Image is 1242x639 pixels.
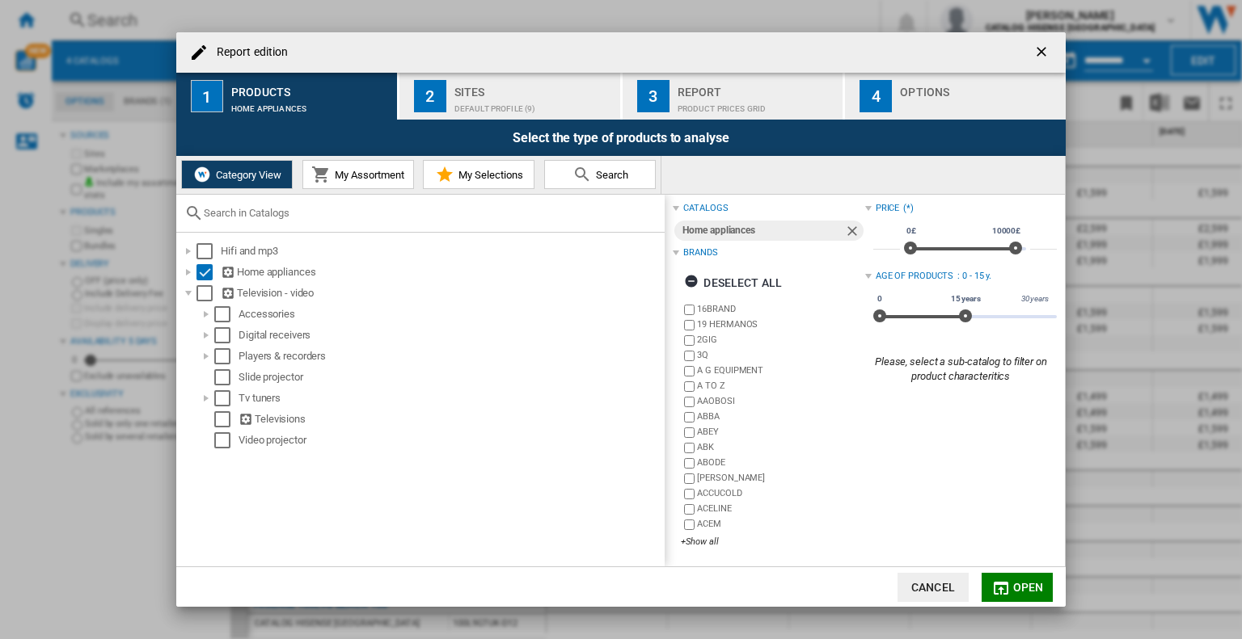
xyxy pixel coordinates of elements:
label: ACCUCOLD [697,487,864,499]
div: Home appliances [221,264,662,280]
label: 2GIG [697,334,864,346]
h4: Report edition [209,44,288,61]
input: brand.name [684,458,695,469]
label: 16BRAND [697,303,864,315]
button: Open [982,573,1053,602]
input: brand.name [684,443,695,453]
button: getI18NText('BUTTONS.CLOSE_DIALOG') [1027,36,1059,69]
md-checkbox: Select [214,327,239,343]
input: brand.name [684,427,695,438]
label: ABBA [697,410,864,422]
div: Sites [454,79,614,96]
div: Television - video [221,285,662,301]
button: My Selections [423,160,534,189]
input: brand.name [684,381,695,392]
button: 1 Products Home appliances [176,73,399,120]
button: My Assortment [302,160,414,189]
ng-md-icon: getI18NText('BUTTONS.CLOSE_DIALOG') [1033,44,1053,63]
span: 0£ [904,225,919,238]
label: ACELINE [697,502,864,515]
input: brand.name [684,504,695,515]
span: My Selections [454,169,523,181]
button: Deselect all [679,268,787,297]
span: 0 [875,292,885,305]
div: 1 [191,80,223,112]
span: Search [592,169,628,181]
md-checkbox: Select [214,432,239,448]
input: brand.name [684,366,695,376]
md-checkbox: Select [214,411,239,427]
div: Select the type of products to analyse [176,120,1066,156]
label: 3Q [697,349,864,361]
div: Home appliances [682,221,843,241]
md-checkbox: Select [214,306,239,322]
span: Category View [212,169,281,181]
button: Search [544,160,656,189]
label: A G EQUIPMENT [697,364,864,376]
div: Report [678,79,837,96]
label: A TO Z [697,380,864,392]
span: 10000£ [990,225,1023,238]
input: brand.name [684,519,695,530]
label: ABEY [697,426,864,438]
div: Digital receivers [239,327,662,343]
button: Category View [181,160,293,189]
div: 2 [414,80,446,112]
label: [PERSON_NAME] [697,472,864,484]
input: brand.name [684,473,695,484]
md-checkbox: Select [196,243,221,259]
div: Price [876,202,900,215]
div: Accessories [239,306,662,322]
div: Default profile (9) [454,96,614,113]
md-checkbox: Select [214,390,239,406]
md-checkbox: Select [196,285,221,301]
input: brand.name [684,320,695,330]
div: Home appliances [231,96,391,113]
div: Video projector [239,432,662,448]
button: 4 Options [845,73,1066,120]
div: Product prices grid [678,96,837,113]
label: 19 HERMANOS [697,318,864,330]
div: Hifi and mp3 [221,243,662,259]
div: +Show all [681,536,864,548]
input: brand.name [684,397,695,407]
input: brand.name [684,335,695,346]
label: ABODE [697,456,864,469]
span: 15 years [948,292,983,305]
div: catalogs [683,202,728,215]
div: Age of products [876,270,954,283]
img: wiser-icon-white.png [192,165,212,184]
input: brand.name [684,351,695,361]
div: Options [900,79,1059,96]
div: 3 [637,80,670,112]
div: Please, select a sub-catalog to filter on product characteritics [865,355,1057,384]
label: ACEM [697,518,864,530]
div: Televisions [239,411,662,427]
label: ABK [697,441,864,453]
span: My Assortment [331,169,404,181]
span: 30 years [1019,292,1051,305]
md-checkbox: Select [196,264,221,280]
div: Deselect all [684,268,782,297]
div: 4 [860,80,892,112]
md-checkbox: Select [214,348,239,364]
div: Products [231,79,391,96]
input: brand.name [684,412,695,422]
label: AAOBOSI [697,395,864,407]
span: Open [1013,581,1044,594]
input: brand.name [684,305,695,315]
div: Brands [683,246,717,259]
button: 3 Report Product prices grid [623,73,845,120]
ng-md-icon: Remove [844,223,864,242]
div: : 0 - 15 y. [957,270,1057,283]
div: Tv tuners [239,390,662,406]
div: Slide projector [239,369,662,385]
div: Players & recorders [239,348,662,364]
button: 2 Sites Default profile (9) [399,73,622,120]
md-checkbox: Select [214,369,239,385]
input: Search in Catalogs [204,207,657,219]
input: brand.name [684,489,695,499]
button: Cancel [898,573,969,602]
